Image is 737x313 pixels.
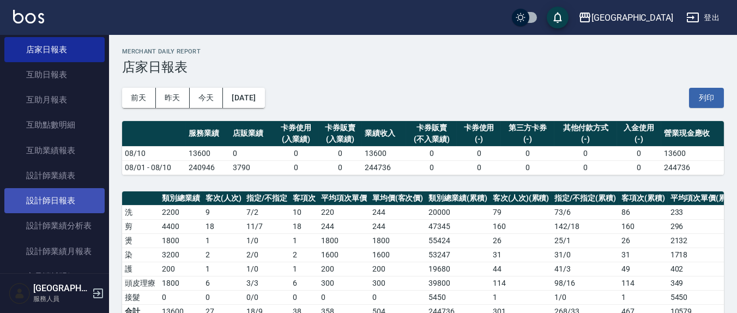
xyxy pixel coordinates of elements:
div: 入金使用 [620,122,659,134]
td: 1600 [318,248,370,262]
td: 244 [370,205,426,219]
th: 指定/不指定 [244,191,290,206]
a: 設計師業績表 [4,163,105,188]
td: 200 [318,262,370,276]
td: 2 [203,248,244,262]
h5: [GEOGRAPHIC_DATA] [33,283,89,294]
td: 頭皮理療 [122,276,159,290]
td: 114 [490,276,552,290]
h2: Merchant Daily Report [122,48,724,55]
a: 設計師日報表 [4,188,105,213]
button: [GEOGRAPHIC_DATA] [574,7,678,29]
td: 2 [290,248,318,262]
td: 0 [617,146,661,160]
a: 互助月報表 [4,87,105,112]
td: 55424 [426,233,490,248]
div: (入業績) [277,134,316,145]
td: 26 [619,233,668,248]
td: 染 [122,248,159,262]
td: 0 [554,146,617,160]
th: 業績收入 [362,121,406,147]
td: 160 [619,219,668,233]
a: 店家日報表 [4,37,105,62]
td: 1800 [318,233,370,248]
td: 9 [203,205,244,219]
td: 244736 [661,160,724,174]
td: 6 [290,276,318,290]
th: 客項次 [290,191,318,206]
td: 1 [490,290,552,304]
div: (-) [460,134,498,145]
td: 98 / 16 [552,276,619,290]
td: 39800 [426,276,490,290]
td: 18 [290,219,318,233]
td: 3 / 3 [244,276,290,290]
td: 200 [159,262,203,276]
td: 洗 [122,205,159,219]
td: 13600 [661,146,724,160]
button: save [547,7,569,28]
td: 41 / 3 [552,262,619,276]
td: 300 [370,276,426,290]
td: 73 / 6 [552,205,619,219]
div: 卡券使用 [460,122,498,134]
th: 店販業績 [230,121,274,147]
td: 0 [370,290,426,304]
div: 第三方卡券 [504,122,552,134]
td: 0 / 0 [244,290,290,304]
a: 設計師業績分析表 [4,213,105,238]
div: (-) [557,134,614,145]
td: 53247 [426,248,490,262]
a: 互助業績報表 [4,138,105,163]
td: 31 [490,248,552,262]
td: 31 / 0 [552,248,619,262]
td: 1 [203,233,244,248]
table: a dense table [122,121,724,175]
a: 互助點數明細 [4,112,105,137]
div: 卡券使用 [277,122,316,134]
td: 7 / 2 [244,205,290,219]
td: 19680 [426,262,490,276]
td: 0 [318,160,363,174]
td: 13600 [362,146,406,160]
td: 79 [490,205,552,219]
div: (-) [504,134,552,145]
div: 其他付款方式 [557,122,614,134]
td: 240946 [186,160,230,174]
th: 類別總業績 [159,191,203,206]
td: 08/10 [122,146,186,160]
button: 列印 [689,88,724,108]
th: 客次(人次) [203,191,244,206]
td: 114 [619,276,668,290]
td: 1800 [159,276,203,290]
td: 08/01 - 08/10 [122,160,186,174]
p: 服務人員 [33,294,89,304]
td: 1 / 0 [244,262,290,276]
td: 86 [619,205,668,219]
img: Logo [13,10,44,23]
td: 160 [490,219,552,233]
td: 4400 [159,219,203,233]
td: 220 [318,205,370,219]
td: 3200 [159,248,203,262]
a: 設計師業績月報表 [4,239,105,264]
td: 25 / 1 [552,233,619,248]
button: 前天 [122,88,156,108]
button: [DATE] [223,88,264,108]
td: 1 / 0 [244,233,290,248]
td: 49 [619,262,668,276]
td: 0 [318,290,370,304]
td: 0 [554,160,617,174]
td: 0 [617,160,661,174]
td: 18 [203,219,244,233]
div: (入業績) [321,134,360,145]
th: 營業現金應收 [661,121,724,147]
td: 10 [290,205,318,219]
th: 客次(人次)(累積) [490,191,552,206]
button: 今天 [190,88,223,108]
td: 1800 [370,233,426,248]
td: 0 [203,290,244,304]
td: 1 [203,262,244,276]
td: 0 [501,160,554,174]
div: 卡券販賣 [409,122,454,134]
